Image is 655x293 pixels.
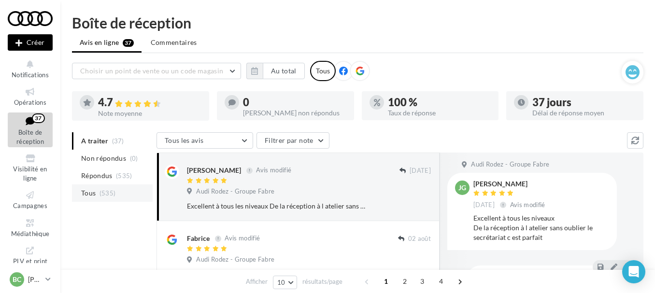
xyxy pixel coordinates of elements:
span: PLV et print personnalisable [12,255,49,283]
span: JG [458,183,466,193]
div: Taux de réponse [388,110,491,116]
button: Notifications [8,57,53,81]
div: 100 % [388,97,491,108]
div: 4.7 [98,97,201,108]
a: Campagnes [8,188,53,211]
span: 4 [433,274,449,289]
span: 3 [414,274,430,289]
span: Avis modifié [256,167,291,174]
div: [PERSON_NAME] [187,166,241,175]
span: Boîte de réception [16,128,44,145]
div: 37 jours [532,97,636,108]
button: Filtrer par note [256,132,329,149]
div: Nouvelle campagne [8,34,53,51]
span: Afficher [246,277,268,286]
span: Audi Rodez - Groupe Fabre [196,187,274,196]
span: 02 août [408,235,431,243]
span: 10 [277,279,285,286]
span: Visibilité en ligne [13,165,47,182]
a: PLV et print personnalisable [8,243,53,285]
button: Choisir un point de vente ou un code magasin [72,63,241,79]
span: Choisir un point de vente ou un code magasin [80,67,223,75]
span: Avis modifié [225,235,260,242]
span: résultats/page [302,277,342,286]
span: [DATE] [410,167,431,175]
div: Boîte de réception [72,15,643,30]
div: Fabrice [187,234,210,243]
span: [DATE] [473,201,495,209]
span: Commentaires [151,38,197,47]
div: Délai de réponse moyen [532,110,636,116]
span: (535) [100,189,116,197]
a: Visibilité en ligne [8,151,53,184]
a: Boîte de réception37 [8,112,53,148]
div: Tous [310,61,336,81]
span: BC [13,275,21,284]
div: [PERSON_NAME] non répondus [243,110,346,116]
span: 1 [378,274,394,289]
span: Tous [81,188,96,198]
div: Excellent à tous les niveaux De la réception à l atelier sans oublier le secrétariat c est parfait [473,213,609,242]
a: BC [PERSON_NAME] [8,270,53,289]
span: Avis modifié [510,201,545,209]
div: [PERSON_NAME] [473,181,547,187]
a: Opérations [8,84,53,108]
div: 0 [243,97,346,108]
button: Tous les avis [157,132,253,149]
span: Médiathèque [11,230,50,237]
div: Open Intercom Messenger [622,260,645,283]
span: Tous les avis [165,136,204,144]
button: 10 [273,276,298,289]
button: Au total [263,63,305,79]
div: 37 [32,113,45,123]
span: Audi Rodez - Groupe Fabre [196,255,274,264]
span: (0) [130,154,138,162]
a: Médiathèque [8,216,53,239]
span: Opérations [14,98,46,106]
span: (535) [116,172,132,180]
span: Non répondus [81,153,126,163]
span: Campagnes [13,202,47,209]
span: Répondus [81,171,113,181]
span: 2 [397,274,413,289]
button: Au total [246,63,305,79]
button: Créer [8,34,53,51]
div: Note moyenne [98,110,201,117]
span: Notifications [12,71,49,79]
div: Excellent à tous les niveaux De la réception à l atelier sans oublier le secrétariat c est parfait [187,201,368,211]
span: Audi Rodez - Groupe Fabre [471,160,549,169]
p: [PERSON_NAME] [28,275,42,284]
